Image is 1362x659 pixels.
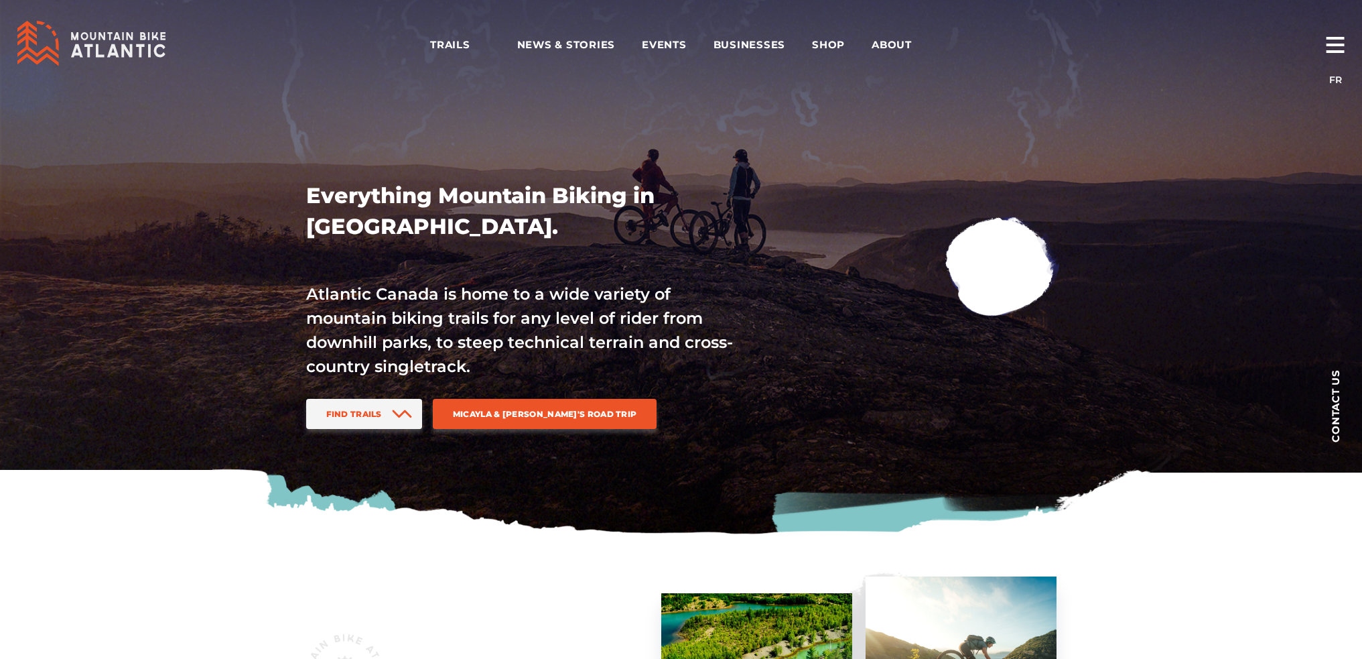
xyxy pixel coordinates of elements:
h1: Everything Mountain Biking in [GEOGRAPHIC_DATA]. [306,180,735,242]
a: Find Trails [306,399,422,429]
a: Contact us [1308,349,1362,463]
span: Shop [812,38,845,52]
a: Micayla & [PERSON_NAME]'s Road Trip [433,399,657,429]
a: FR [1329,74,1342,86]
span: Trails [430,38,490,52]
span: Find Trails [326,409,382,419]
span: Contact us [1331,369,1341,442]
span: Businesses [713,38,786,52]
span: Events [642,38,687,52]
span: Micayla & [PERSON_NAME]'s Road Trip [453,409,637,419]
span: News & Stories [517,38,616,52]
span: About [872,38,932,52]
p: Atlantic Canada is home to a wide variety of mountain biking trails for any level of rider from d... [306,282,735,379]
